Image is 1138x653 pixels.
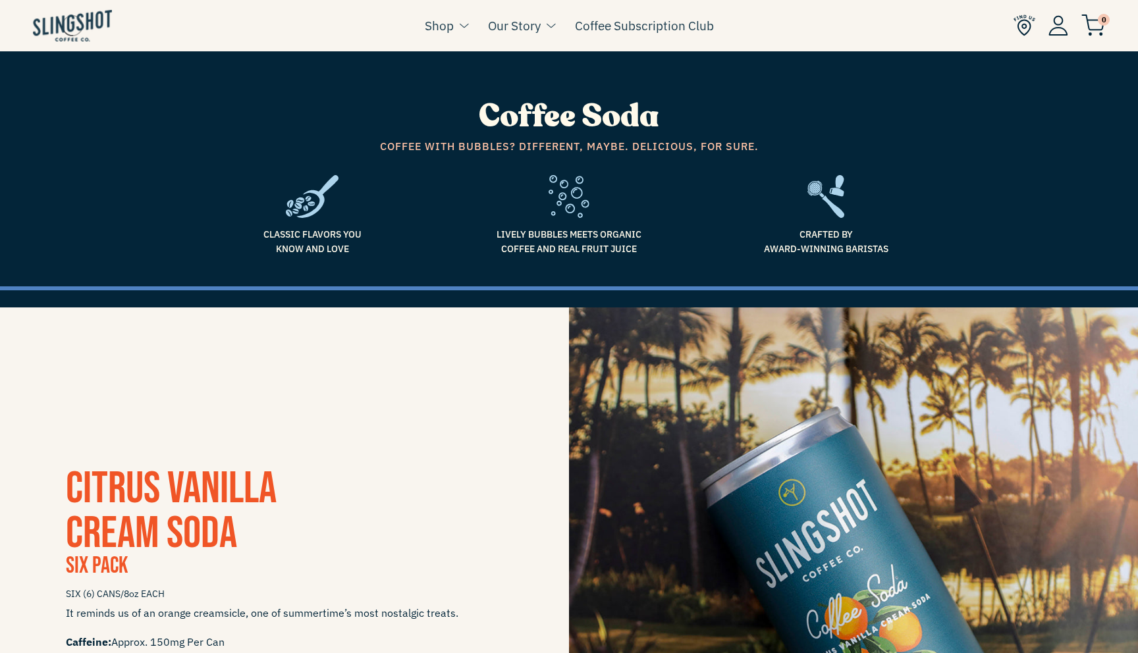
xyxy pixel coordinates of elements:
a: CITRUS VANILLACREAM SODA [66,462,277,560]
span: Coffee with bubbles? Different, maybe. Delicious, for sure. [194,138,944,155]
span: Classic flavors you know and love [194,227,431,257]
span: Six Pack [66,552,128,580]
a: Our Story [488,16,541,36]
span: Coffee Soda [479,95,659,138]
span: Crafted by Award-Winning Baristas [707,227,944,257]
span: Lively bubbles meets organic coffee and real fruit juice [450,227,688,257]
a: Shop [425,16,454,36]
img: Find Us [1014,14,1035,36]
span: Caffeine: [66,635,111,648]
img: cart [1081,14,1105,36]
img: frame1-1635784469953.svg [286,175,339,218]
img: frame2-1635783918803.svg [807,175,845,218]
img: Account [1048,15,1068,36]
img: fizz-1636557709766.svg [549,175,589,218]
span: 0 [1098,14,1110,26]
span: CITRUS VANILLA CREAM SODA [66,462,277,560]
span: SIX (6) CANS/8oz EACH [66,583,503,606]
a: 0 [1081,17,1105,33]
a: Coffee Subscription Club [575,16,714,36]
